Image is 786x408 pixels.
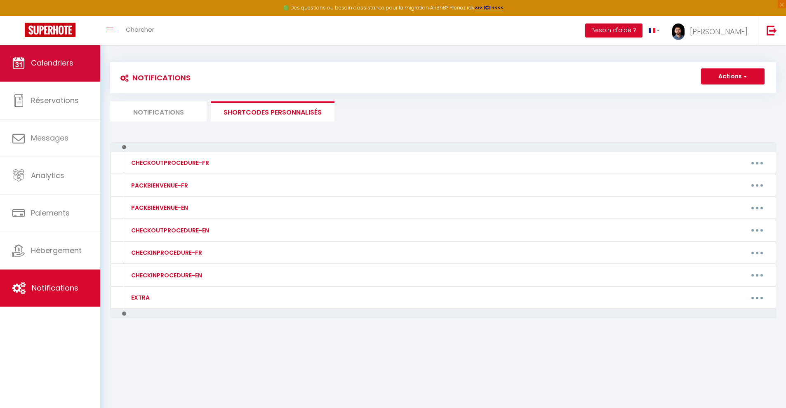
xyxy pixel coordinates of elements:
[32,283,78,293] span: Notifications
[585,23,642,38] button: Besoin d'aide ?
[129,248,202,257] div: CHECKINPROCEDURE-FR
[126,25,154,34] span: Chercher
[666,16,758,45] a: ... [PERSON_NAME]
[129,203,188,212] div: PACKBIENVENUE-EN
[475,4,504,11] a: >>> ICI <<<<
[31,133,68,143] span: Messages
[31,245,82,256] span: Hébergement
[120,16,160,45] a: Chercher
[110,101,207,122] li: Notifications
[672,23,685,40] img: ...
[116,68,191,87] h3: Notifications
[31,170,64,181] span: Analytics
[31,208,70,218] span: Paiements
[129,293,150,302] div: EXTRA
[690,26,748,37] span: [PERSON_NAME]
[767,25,777,35] img: logout
[31,95,79,106] span: Réservations
[701,68,765,85] button: Actions
[129,158,209,167] div: CHECKOUTPROCEDURE-FR
[211,101,334,122] li: SHORTCODES PERSONNALISÉS
[129,226,209,235] div: CHECKOUTPROCEDURE-EN
[129,181,188,190] div: PACKBIENVENUE-FR
[129,271,202,280] div: CHECKINPROCEDURE-EN
[31,58,73,68] span: Calendriers
[25,23,75,37] img: Super Booking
